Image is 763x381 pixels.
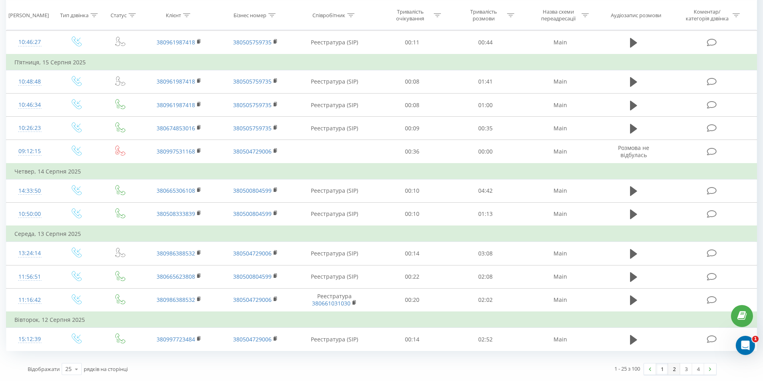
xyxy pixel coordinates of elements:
td: 00:20 [376,288,449,312]
a: 380961987418 [157,78,195,85]
div: Коментар/категорія дзвінка [684,8,731,22]
td: Реестратура (SIP) [294,202,376,226]
td: Main [522,117,598,140]
td: Реестратура (SIP) [294,70,376,93]
div: Тривалість очікування [389,8,432,22]
a: 380505759735 [233,101,272,109]
a: 380504729006 [233,249,272,257]
span: Відображати [28,365,60,373]
div: 25 [65,365,72,373]
td: 00:35 [449,117,522,140]
td: Main [522,179,598,202]
td: Реестратура (SIP) [294,265,376,288]
div: 10:46:34 [14,97,45,113]
a: 3 [680,363,692,375]
td: Реестратура (SIP) [294,242,376,265]
td: 03:08 [449,242,522,265]
td: 00:00 [449,140,522,164]
a: 380961987418 [157,101,195,109]
a: 380505759735 [233,38,272,46]
td: Реестратура (SIP) [294,117,376,140]
div: Клієнт [166,12,181,18]
div: 10:26:23 [14,120,45,136]
iframe: Intercom live chat [736,336,755,355]
td: 00:10 [376,202,449,226]
span: рядків на сторінці [84,365,128,373]
td: 00:14 [376,242,449,265]
div: Аудіозапис розмови [611,12,661,18]
td: 02:52 [449,328,522,351]
a: 380961987418 [157,38,195,46]
td: П’ятниця, 15 Серпня 2025 [6,54,757,70]
span: 1 [752,336,759,342]
a: 380500804599 [233,187,272,194]
a: 380674853016 [157,124,195,132]
a: 380505759735 [233,124,272,132]
td: Main [522,70,598,93]
a: 380997723484 [157,335,195,343]
td: 01:41 [449,70,522,93]
td: Вівторок, 12 Серпня 2025 [6,312,757,328]
div: Бізнес номер [234,12,266,18]
div: Статус [111,12,127,18]
div: Тип дзвінка [60,12,89,18]
td: 00:08 [376,70,449,93]
td: Реестратура [294,288,376,312]
div: 09:12:15 [14,144,45,159]
a: 380500804599 [233,210,272,217]
td: 00:22 [376,265,449,288]
td: Реестратура (SIP) [294,94,376,117]
a: 380504729006 [233,148,272,155]
div: Співробітник [312,12,345,18]
a: 380500804599 [233,273,272,280]
div: 14:33:50 [14,183,45,199]
a: 380665623808 [157,273,195,280]
td: 01:13 [449,202,522,226]
a: 380997531168 [157,148,195,155]
td: 00:11 [376,31,449,54]
td: 00:09 [376,117,449,140]
td: Четвер, 14 Серпня 2025 [6,164,757,180]
a: 4 [692,363,704,375]
td: 01:00 [449,94,522,117]
td: 00:44 [449,31,522,54]
div: 10:48:48 [14,74,45,90]
td: Main [522,31,598,54]
td: 00:36 [376,140,449,164]
td: Середа, 13 Серпня 2025 [6,226,757,242]
div: 13:24:14 [14,245,45,261]
a: 380505759735 [233,78,272,85]
a: 380504729006 [233,296,272,303]
td: Main [522,94,598,117]
td: Реестратура (SIP) [294,328,376,351]
td: Main [522,328,598,351]
span: Розмова не відбулась [618,144,649,159]
div: Назва схеми переадресації [537,8,580,22]
td: Main [522,265,598,288]
td: Реестратура (SIP) [294,31,376,54]
div: Тривалість розмови [462,8,505,22]
div: [PERSON_NAME] [8,12,49,18]
div: 10:46:27 [14,34,45,50]
td: Main [522,140,598,164]
td: Реестратура (SIP) [294,179,376,202]
td: Main [522,288,598,312]
a: 380508333839 [157,210,195,217]
div: 11:56:51 [14,269,45,285]
a: 380986388532 [157,249,195,257]
a: 2 [668,363,680,375]
td: 00:14 [376,328,449,351]
div: 1 - 25 з 100 [614,365,640,373]
td: 00:10 [376,179,449,202]
div: 15:12:39 [14,331,45,347]
div: 10:50:00 [14,206,45,222]
td: 04:42 [449,179,522,202]
td: 02:08 [449,265,522,288]
td: Main [522,202,598,226]
a: 380504729006 [233,335,272,343]
a: 1 [656,363,668,375]
div: 11:16:42 [14,292,45,308]
a: 380986388532 [157,296,195,303]
a: 380661031030 [312,299,350,307]
td: 02:02 [449,288,522,312]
